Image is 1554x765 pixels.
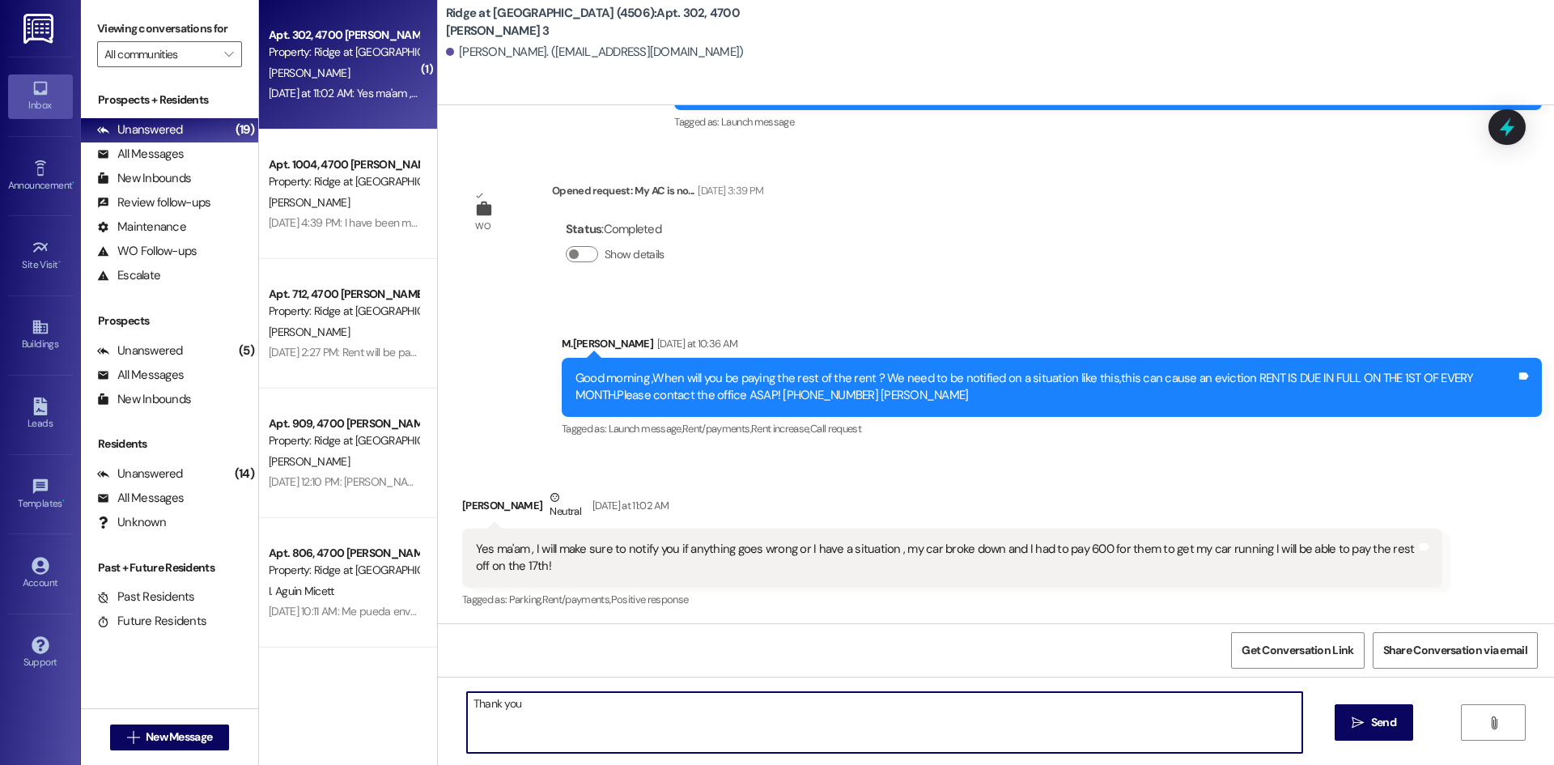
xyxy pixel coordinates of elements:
div: (19) [231,117,258,142]
div: (14) [231,461,258,487]
div: Good morning ,When will you be paying the rest of the rent ? We need to be notified on a situatio... [575,370,1516,405]
a: Buildings [8,313,73,357]
i:  [1488,716,1500,729]
div: Unanswered [97,465,183,482]
div: Apt. 302, 4700 [PERSON_NAME] 3 [269,27,418,44]
div: Apt. 712, 4700 [PERSON_NAME] 7 [269,286,418,303]
div: Tagged as: [462,588,1442,611]
span: Launch message , [609,422,682,436]
span: [PERSON_NAME] [269,66,350,80]
div: Tagged as: [562,417,1542,440]
a: Templates • [8,473,73,516]
a: Inbox [8,74,73,118]
div: Escalate [97,267,160,284]
b: Ridge at [GEOGRAPHIC_DATA] (4506): Apt. 302, 4700 [PERSON_NAME] 3 [446,5,770,40]
div: Property: Ridge at [GEOGRAPHIC_DATA] (4506) [269,44,418,61]
span: Get Conversation Link [1242,642,1353,659]
div: All Messages [97,490,184,507]
span: Rent/payments , [542,593,611,606]
div: Past Residents [97,589,195,606]
span: Rent increase , [751,422,810,436]
div: Maintenance [97,219,186,236]
img: ResiDesk Logo [23,14,57,44]
button: Get Conversation Link [1231,632,1364,669]
a: Leads [8,393,73,436]
div: Unanswered [97,342,183,359]
span: Share Conversation via email [1383,642,1527,659]
span: Rent/payments , [682,422,751,436]
span: • [58,257,61,268]
div: Tagged as: [674,110,1542,134]
div: WO Follow-ups [97,243,197,260]
i:  [127,731,139,744]
span: Launch message [721,115,794,129]
textarea: Thank you [467,692,1302,753]
div: WO [475,218,490,235]
span: Call request [810,422,861,436]
span: I. Aguin Micett [269,584,334,598]
button: Share Conversation via email [1373,632,1538,669]
div: Neutral [546,489,584,523]
a: Account [8,552,73,596]
span: Positive response [611,593,689,606]
b: Status [566,221,602,237]
a: Site Visit • [8,234,73,278]
div: All Messages [97,367,184,384]
span: [PERSON_NAME] [269,195,350,210]
div: Review follow-ups [97,194,210,211]
span: [PERSON_NAME] [269,325,350,339]
div: [DATE] 3:39 PM [694,182,763,199]
div: New Inbounds [97,170,191,187]
span: [PERSON_NAME] [269,454,350,469]
label: Show details [605,246,664,263]
div: Unanswered [97,121,183,138]
div: Prospects [81,312,258,329]
button: Send [1335,704,1413,741]
div: Opened request: My AC is no... [552,182,763,205]
div: Property: Ridge at [GEOGRAPHIC_DATA] (4506) [269,432,418,449]
div: [DATE] 10:11 AM: Me pueda enviar la aplicación desbloqueada para realizar el pago por favor [269,604,697,618]
div: Property: Ridge at [GEOGRAPHIC_DATA] (4506) [269,303,418,320]
span: Send [1371,714,1396,731]
div: [PERSON_NAME]. ([EMAIL_ADDRESS][DOMAIN_NAME]) [446,44,744,61]
span: • [62,495,65,507]
div: Yes ma'am , I will make sure to notify you if anything goes wrong or I have a situation , my car ... [476,541,1416,576]
a: Support [8,631,73,675]
div: Prospects + Residents [81,91,258,108]
div: (5) [235,338,258,363]
span: Parking , [509,593,542,606]
button: New Message [110,725,230,750]
i:  [1352,716,1364,729]
div: Apt. 1004, 4700 [PERSON_NAME] 10 [269,156,418,173]
div: [DATE] 12:10 PM: [PERSON_NAME] this is [PERSON_NAME] at the ridge in unit #909 is it to late to r... [269,474,877,489]
label: Viewing conversations for [97,16,242,41]
div: All Messages [97,146,184,163]
div: Past + Future Residents [81,559,258,576]
div: [DATE] at 11:02 AM: Yes ma'am , I will make sure to notify you if anything goes wrong or I have a... [269,86,1297,100]
input: All communities [104,41,216,67]
i:  [224,48,233,61]
div: [PERSON_NAME] [462,489,1442,529]
div: Apt. 909, 4700 [PERSON_NAME] 9 [269,415,418,432]
div: Residents [81,436,258,453]
span: • [72,177,74,189]
div: Property: Ridge at [GEOGRAPHIC_DATA] (4506) [269,173,418,190]
div: M.[PERSON_NAME] [562,335,1542,358]
div: Property: Ridge at [GEOGRAPHIC_DATA] (4506) [269,562,418,579]
div: [DATE] at 10:36 AM [653,335,737,352]
div: Unknown [97,514,166,531]
div: : Completed [566,217,671,242]
div: Future Residents [97,613,206,630]
div: Apt. 806, 4700 [PERSON_NAME] 8 [269,545,418,562]
span: New Message [146,729,212,746]
div: [DATE] at 11:02 AM [588,497,669,514]
div: New Inbounds [97,391,191,408]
